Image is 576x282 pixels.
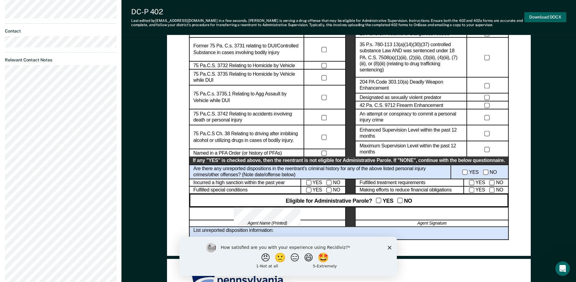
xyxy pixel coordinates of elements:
[5,57,117,63] dt: Relevant Contact Notes
[189,220,346,227] div: Agent Name (Printed)
[193,91,300,104] label: 75 Pa.C.s. 3735.1 Relating to Agg Assault by Vehicle while DUI
[451,165,509,179] div: YES NO
[464,187,509,194] div: YES NO
[179,237,397,276] iframe: Survey by Kim from Recidiviz
[5,29,117,34] dt: Contact
[360,31,449,37] label: 18 Pa. C.S. Firearms or Dangerous Articles
[301,187,346,194] div: YES NO
[189,227,509,240] div: List unreported disposition information:
[189,240,509,246] div: DC-P 402 | rvsd. 04.2025
[360,79,463,92] label: 204 PA Code 303.10(a) Deadly Weapon Enhancement
[131,7,524,16] div: DC-P 402
[360,127,463,140] label: Enhanced Supervision Level within the past 12 months
[301,179,346,187] div: YES NO
[131,19,524,27] div: Last edited by [EMAIL_ADDRESS][DOMAIN_NAME] . [PERSON_NAME] is serving a drug offense that may be...
[355,179,464,187] div: Fulfilled treatment requirements
[360,143,463,156] label: Maximum Supervision Level within the past 12 months
[193,150,282,156] label: Named in a PFA Order (or history of PFAs)
[360,111,463,124] label: An attempt or conspiracy to commit a personal injury crime
[355,187,464,194] div: Making efforts to reduce financial obligations
[193,43,300,56] label: Former 75 Pa. C.s. 3731 relating to DUI/Controlled Substance in cases involving bodily injury
[189,157,509,165] div: If any "YES" is checked above, then the reentrant is not eligible for Administrative Parole. If "...
[360,42,463,74] label: 35 P.s. 780-113 13(a)(14)(30)(37) controlled substance Law AND was sentenced under 18 PA. C.S. 75...
[189,194,509,207] div: Eligible for Administrative Parole? YES NO
[193,71,300,84] label: 75 Pa.C.S. 3735 Relating to Homicide by Vehicle while DUI
[360,102,443,109] label: 42 Pa. C.S. 9712 Firearm Enhancement
[219,19,247,23] span: in a few seconds
[189,187,301,194] div: Fulfilled special conditions
[360,94,441,101] label: Designated as sexually violent predator
[524,12,566,22] button: Download DOCX
[193,62,295,69] label: 75 Pa.C.S. 3732 Relating to Homicide by Vehicle
[189,179,301,187] div: Incurred a high sanction within the past year
[193,111,300,124] label: 75 Pa.C.S. 3742 Relating to accidents involving death or personal injury
[193,131,300,144] label: 75 Pa.C.S Ch. 38 Relating to driving after imbibing alcohol or utilizing drugs in cases of bodily...
[555,261,570,276] iframe: Intercom live chat
[355,220,509,227] div: Agent Signature
[189,165,451,179] div: Are there any unreported dispositions in the reentrant's criminal history for any of the above li...
[464,179,509,187] div: YES NO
